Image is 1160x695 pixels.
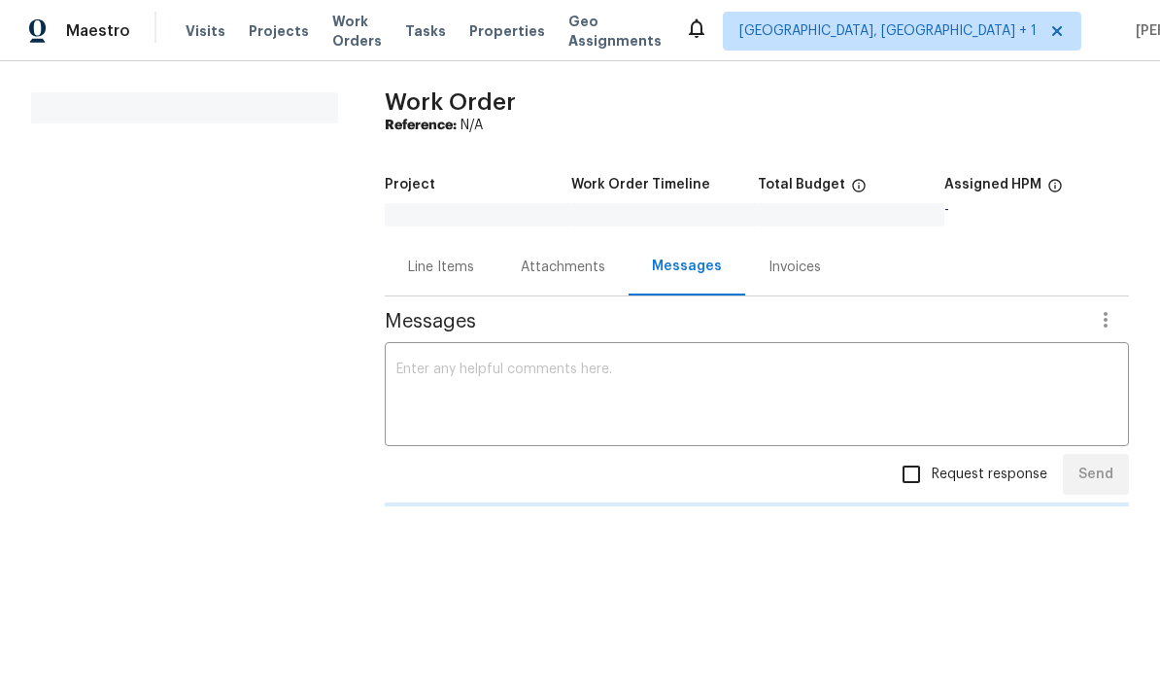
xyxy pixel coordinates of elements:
[652,257,722,276] div: Messages
[521,258,605,277] div: Attachments
[571,178,710,191] h5: Work Order Timeline
[932,465,1047,485] span: Request response
[768,258,821,277] div: Invoices
[385,312,1082,331] span: Messages
[66,21,130,41] span: Maestro
[249,21,309,41] span: Projects
[385,90,516,114] span: Work Order
[568,12,662,51] span: Geo Assignments
[385,119,457,132] b: Reference:
[385,178,435,191] h5: Project
[186,21,225,41] span: Visits
[758,178,845,191] h5: Total Budget
[405,24,446,38] span: Tasks
[1047,178,1063,203] span: The hpm assigned to this work order.
[332,12,382,51] span: Work Orders
[944,178,1041,191] h5: Assigned HPM
[408,258,474,277] div: Line Items
[385,116,1129,135] div: N/A
[469,21,545,41] span: Properties
[851,178,867,203] span: The total cost of line items that have been proposed by Opendoor. This sum includes line items th...
[944,203,1129,217] div: -
[739,21,1037,41] span: [GEOGRAPHIC_DATA], [GEOGRAPHIC_DATA] + 1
